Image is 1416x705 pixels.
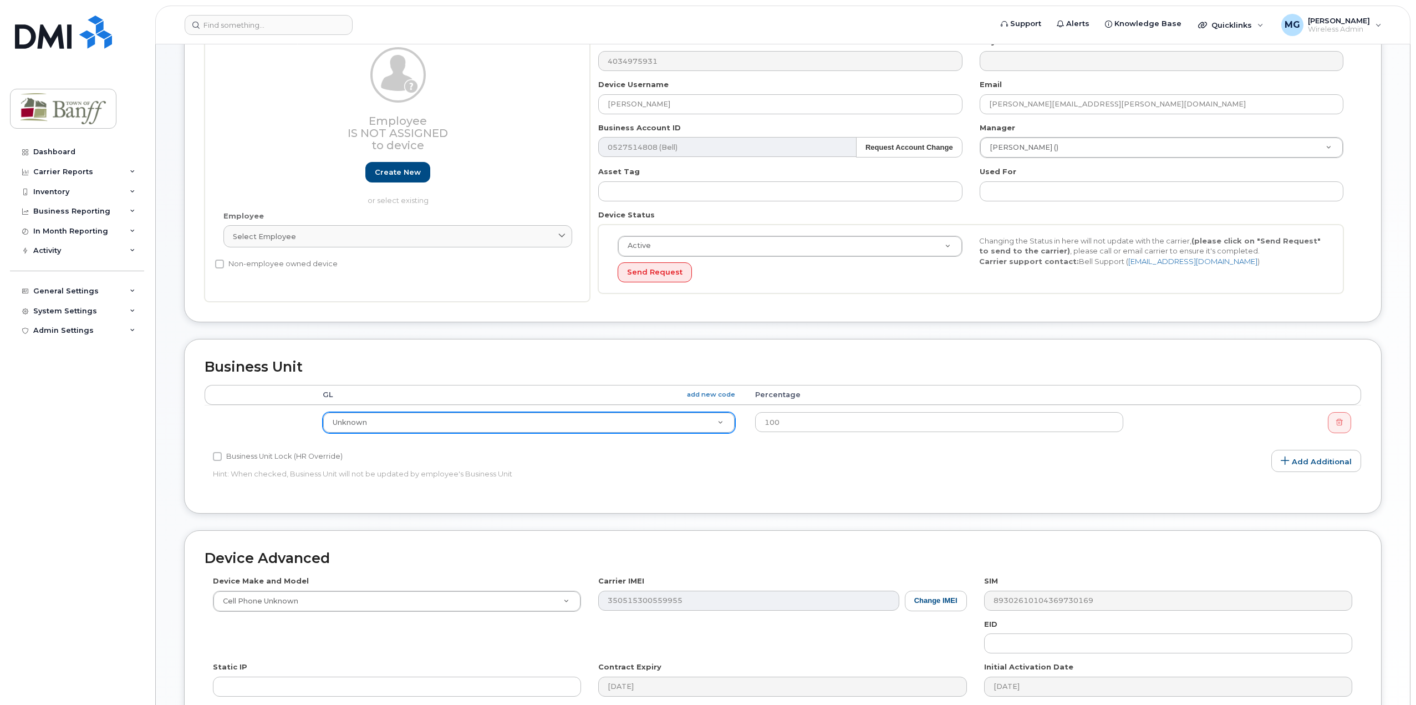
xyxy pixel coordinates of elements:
[598,79,669,90] label: Device Username
[213,662,247,672] label: Static IP
[205,359,1361,375] h2: Business Unit
[980,123,1015,133] label: Manager
[745,385,1134,405] th: Percentage
[984,576,998,586] label: SIM
[313,385,745,405] th: GL
[1308,16,1370,25] span: [PERSON_NAME]
[365,162,430,182] a: Create new
[215,260,224,268] input: Non-employee owned device
[1049,13,1097,35] a: Alerts
[216,596,298,606] span: Cell Phone Unknown
[856,137,962,158] button: Request Account Change
[1274,14,1389,36] div: Melanie Gourdes
[213,576,309,586] label: Device Make and Model
[983,143,1058,153] span: [PERSON_NAME] ()
[1114,18,1181,29] span: Knowledge Base
[1128,257,1257,266] a: [EMAIL_ADDRESS][DOMAIN_NAME]
[223,211,264,221] label: Employee
[598,166,640,177] label: Asset Tag
[598,123,681,133] label: Business Account ID
[618,236,962,256] a: Active
[598,576,644,586] label: Carrier IMEI
[323,413,735,433] a: Unknown
[348,126,448,140] span: Is not assigned
[980,138,1343,158] a: [PERSON_NAME] ()
[223,195,572,206] p: or select existing
[371,139,424,152] span: to device
[213,450,343,463] label: Business Unit Lock (HR Override)
[905,591,967,611] button: Change IMEI
[687,390,735,399] a: add new code
[980,79,1002,90] label: Email
[185,15,353,35] input: Find something...
[223,115,572,151] h3: Employee
[213,452,222,461] input: Business Unit Lock (HR Override)
[1308,25,1370,34] span: Wireless Admin
[598,662,661,672] label: Contract Expiry
[865,143,953,151] strong: Request Account Change
[205,551,1361,566] h2: Device Advanced
[618,262,692,283] button: Send Request
[213,591,580,611] a: Cell Phone Unknown
[223,225,572,247] a: Select employee
[1010,18,1041,29] span: Support
[1097,13,1189,35] a: Knowledge Base
[233,231,296,242] span: Select employee
[984,662,1073,672] label: Initial Activation Date
[1285,18,1300,32] span: MG
[1271,450,1361,472] a: Add Additional
[1066,18,1089,29] span: Alerts
[213,469,967,479] p: Hint: When checked, Business Unit will not be updated by employee's Business Unit
[333,418,367,427] span: Unknown
[1211,21,1252,29] span: Quicklinks
[984,619,997,630] label: EID
[971,236,1332,267] div: Changing the Status in here will not update with the carrier, , please call or email carrier to e...
[621,241,651,251] span: Active
[979,257,1079,266] strong: Carrier support contact:
[980,166,1016,177] label: Used For
[598,210,655,220] label: Device Status
[215,257,338,271] label: Non-employee owned device
[1190,14,1271,36] div: Quicklinks
[993,13,1049,35] a: Support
